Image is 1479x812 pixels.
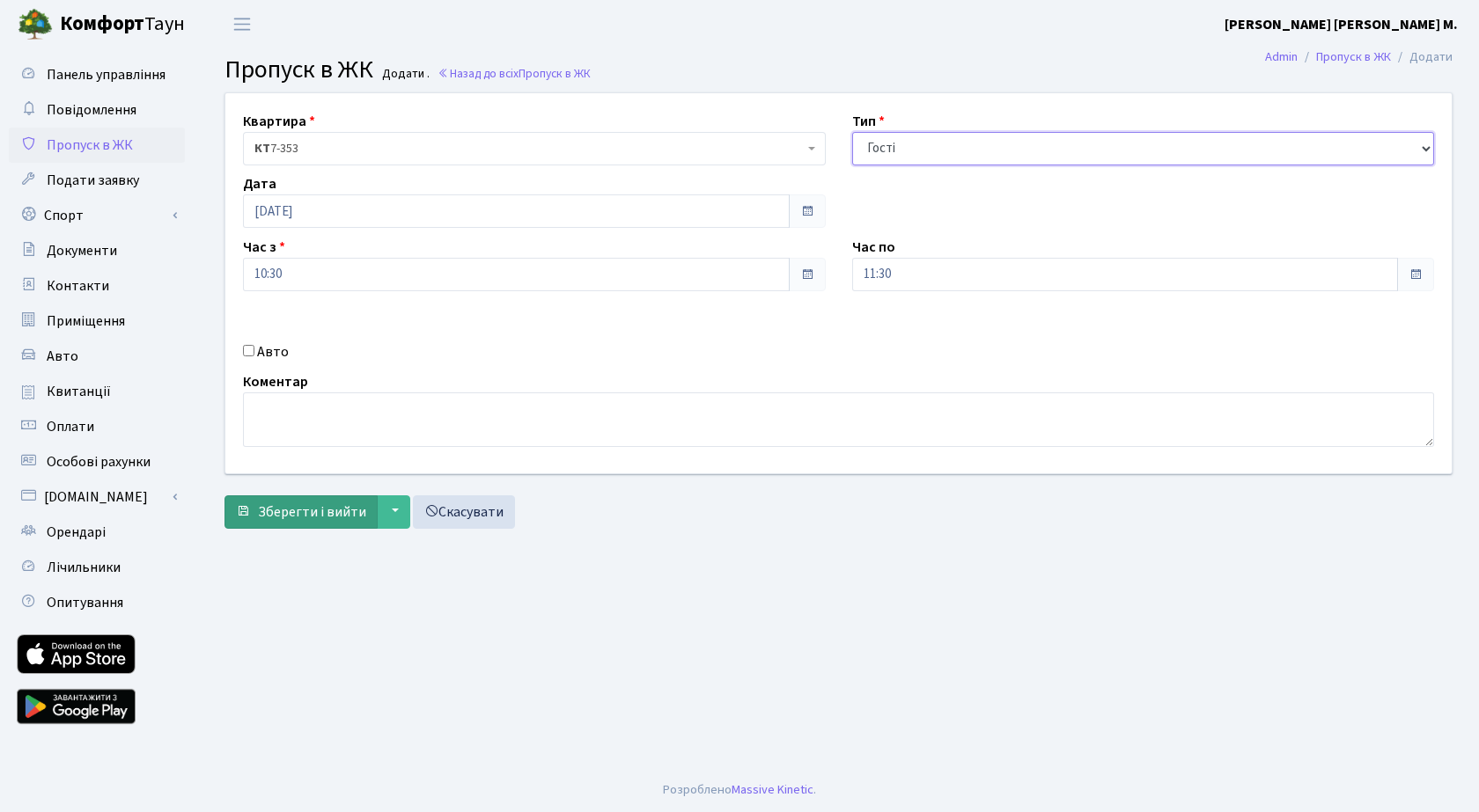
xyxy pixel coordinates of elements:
[47,135,133,155] span: Пропуск в ЖК
[224,52,373,87] span: Пропуск в ЖК
[60,10,144,38] b: Комфорт
[1225,14,1458,35] a: [PERSON_NAME] [PERSON_NAME] М.
[379,67,430,82] small: Додати .
[9,444,185,479] a: Особові рахунки
[254,140,270,157] b: КТ
[9,550,185,585] a: Лічильники
[47,311,125,331] span: Приміщення
[60,10,185,40] span: Таун
[47,558,121,577] span: Лічильники
[9,515,185,550] a: Орендарі
[9,479,185,515] a: [DOMAIN_NAME]
[9,198,185,233] a: Спорт
[243,111,315,132] label: Квартира
[254,140,804,157] span: <b>КТ</b>&nbsp;&nbsp;&nbsp;&nbsp;7-353
[243,237,285,258] label: Час з
[9,128,185,163] a: Пропуск в ЖК
[47,382,111,401] span: Квитанції
[9,268,185,304] a: Контакти
[47,65,166,84] span: Панель управління
[438,65,591,82] a: Назад до всіхПропуск в ЖК
[413,495,515,529] a: Скасувати
[47,452,151,472] span: Особові рахунки
[9,163,185,198] a: Подати заявку
[9,304,185,339] a: Приміщення
[47,100,136,120] span: Повідомлення
[663,780,816,800] div: Розроблено .
[1239,39,1479,76] nav: breadcrumb
[220,10,264,39] button: Переключити навігацію
[9,339,185,374] a: Авто
[9,585,185,620] a: Опитування
[47,347,78,366] span: Авто
[852,111,885,132] label: Тип
[852,237,895,258] label: Час по
[47,241,117,260] span: Документи
[47,417,94,436] span: Оплати
[9,92,185,128] a: Повідомлення
[1265,48,1298,66] a: Admin
[257,341,289,362] label: Авто
[9,409,185,444] a: Оплати
[732,780,813,799] a: Massive Kinetic
[243,132,826,165] span: <b>КТ</b>&nbsp;&nbsp;&nbsp;&nbsp;7-353
[9,233,185,268] a: Документи
[243,371,308,392] label: Коментар
[9,374,185,409] a: Квитанції
[47,593,123,612] span: Опитування
[258,502,366,522] span: Зберегти і вийти
[47,523,106,542] span: Орендарі
[243,173,276,194] label: Дата
[47,276,109,296] span: Контакти
[224,495,378,529] button: Зберегти і вийти
[18,7,53,42] img: logo.png
[1391,48,1453,67] li: Додати
[47,171,139,190] span: Подати заявку
[9,57,185,92] a: Панель управління
[1316,48,1391,66] a: Пропуск в ЖК
[519,65,591,82] span: Пропуск в ЖК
